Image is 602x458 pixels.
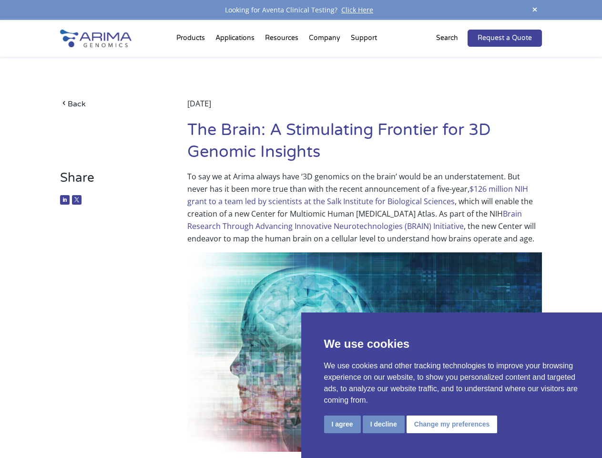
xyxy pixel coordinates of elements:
a: Back [60,97,161,110]
button: Change my preferences [407,416,498,433]
a: Request a Quote [468,30,542,47]
a: Click Here [337,5,377,14]
img: Arima-Genomics-logo [60,30,132,47]
p: To say we at Arima always have ‘3D genomics on the brain’ would be an understatement. But never h... [187,170,542,252]
div: Looking for Aventa Clinical Testing? [60,4,541,16]
a: Brain Research Through Advancing Innovative Neurotechnologies (BRAIN) Initiative [187,208,522,231]
button: I agree [324,416,361,433]
p: Search [436,32,458,44]
a: $126 million NIH grant to a team led by scientists at the Salk Institute for Biological Sciences [187,184,528,207]
h1: The Brain: A Stimulating Frontier for 3D Genomic Insights [187,119,542,170]
button: I decline [363,416,405,433]
p: We use cookies and other tracking technologies to improve your browsing experience on our website... [324,360,580,406]
div: [DATE] [187,97,542,119]
p: We use cookies [324,335,580,353]
h3: Share [60,170,161,193]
